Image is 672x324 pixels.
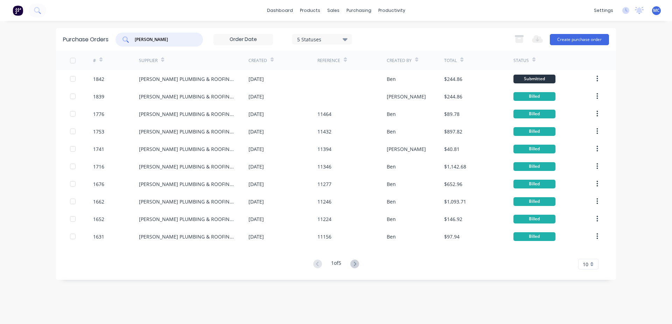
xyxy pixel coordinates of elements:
[93,128,104,135] div: 1753
[264,5,296,16] a: dashboard
[93,180,104,188] div: 1676
[444,57,457,64] div: Total
[248,163,264,170] div: [DATE]
[317,180,331,188] div: 11277
[248,93,264,100] div: [DATE]
[317,57,340,64] div: Reference
[248,233,264,240] div: [DATE]
[387,75,396,83] div: Ben
[297,35,347,43] div: 5 Statuses
[93,163,104,170] div: 1716
[139,198,234,205] div: [PERSON_NAME] PLUMBING & ROOFING PRO
[444,198,466,205] div: $1,093.71
[93,198,104,205] div: 1662
[139,75,234,83] div: [PERSON_NAME] PLUMBING & ROOFING PRO
[248,128,264,135] div: [DATE]
[387,128,396,135] div: Ben
[139,145,234,153] div: [PERSON_NAME] PLUMBING & ROOFING PRO
[139,215,234,223] div: [PERSON_NAME] PLUMBING & ROOFING PRO
[248,110,264,118] div: [DATE]
[444,145,460,153] div: $40.81
[444,128,462,135] div: $897.82
[139,163,234,170] div: [PERSON_NAME] PLUMBING & ROOFING PRO
[317,128,331,135] div: 11432
[139,93,234,100] div: [PERSON_NAME] PLUMBING & ROOFING PRO
[214,34,273,45] input: Order Date
[248,57,267,64] div: Created
[513,180,555,188] div: Billed
[444,110,460,118] div: $89.78
[139,180,234,188] div: [PERSON_NAME] PLUMBING & ROOFING PRO
[317,233,331,240] div: 11156
[444,75,462,83] div: $244.86
[513,145,555,153] div: Billed
[248,145,264,153] div: [DATE]
[93,110,104,118] div: 1776
[513,57,529,64] div: Status
[331,259,341,269] div: 1 of 5
[248,180,264,188] div: [DATE]
[93,93,104,100] div: 1839
[139,57,157,64] div: Supplier
[317,215,331,223] div: 11224
[248,215,264,223] div: [DATE]
[513,197,555,206] div: Billed
[653,7,660,14] span: MC
[387,215,396,223] div: Ben
[387,110,396,118] div: Ben
[513,127,555,136] div: Billed
[139,128,234,135] div: [PERSON_NAME] PLUMBING & ROOFING PRO
[583,261,588,268] span: 10
[513,75,555,83] div: Submitted
[296,5,324,16] div: products
[387,57,412,64] div: Created By
[387,233,396,240] div: Ben
[139,233,234,240] div: [PERSON_NAME] PLUMBING & ROOFING PRO
[93,215,104,223] div: 1652
[248,198,264,205] div: [DATE]
[317,145,331,153] div: 11394
[513,92,555,101] div: Billed
[513,110,555,118] div: Billed
[93,75,104,83] div: 1842
[248,75,264,83] div: [DATE]
[387,145,426,153] div: [PERSON_NAME]
[444,93,462,100] div: $244.86
[513,232,555,241] div: Billed
[444,163,466,170] div: $1,142.68
[93,57,96,64] div: #
[13,5,23,16] img: Factory
[317,198,331,205] div: 11246
[317,110,331,118] div: 11464
[317,163,331,170] div: 11346
[513,162,555,171] div: Billed
[444,215,462,223] div: $146.92
[387,198,396,205] div: Ben
[63,35,108,44] div: Purchase Orders
[343,5,375,16] div: purchasing
[93,145,104,153] div: 1741
[513,215,555,223] div: Billed
[444,233,460,240] div: $97.94
[324,5,343,16] div: sales
[550,34,609,45] button: Create purchase order
[387,180,396,188] div: Ben
[387,93,426,100] div: [PERSON_NAME]
[387,163,396,170] div: Ben
[444,180,462,188] div: $652.96
[590,5,617,16] div: settings
[134,36,192,43] input: Search purchase orders...
[93,233,104,240] div: 1631
[375,5,409,16] div: productivity
[139,110,234,118] div: [PERSON_NAME] PLUMBING & ROOFING PRO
